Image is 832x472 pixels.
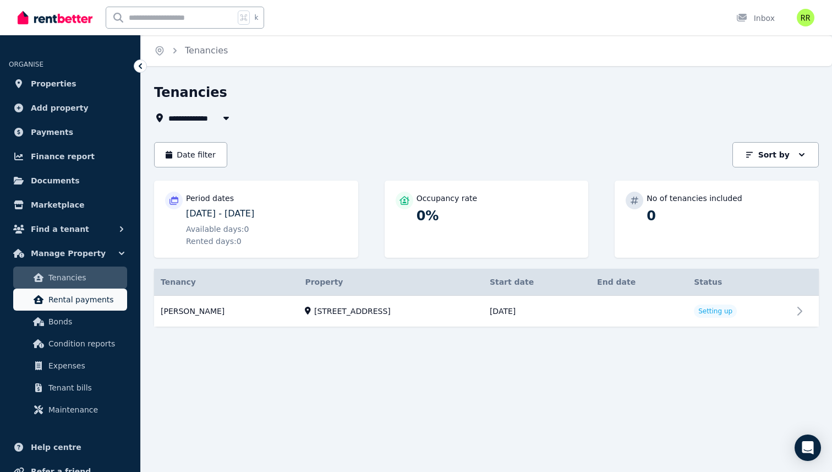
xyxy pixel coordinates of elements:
[9,145,132,167] a: Finance report
[9,170,132,192] a: Documents
[647,207,808,225] p: 0
[31,441,81,454] span: Help centre
[13,355,127,377] a: Expenses
[417,207,578,225] p: 0%
[154,296,819,327] a: View details for MUHAMMAD SIDIK ARSYADI
[186,224,249,235] span: Available days: 0
[758,149,790,160] p: Sort by
[48,271,123,284] span: Tenancies
[9,97,132,119] a: Add property
[31,77,76,90] span: Properties
[48,315,123,328] span: Bonds
[154,84,227,101] h1: Tenancies
[186,236,242,247] span: Rented days: 0
[141,35,241,66] nav: Breadcrumb
[13,267,127,289] a: Tenancies
[483,269,590,296] th: Start date
[161,276,196,287] span: Tenancy
[31,198,84,211] span: Marketplace
[647,193,742,204] p: No of tenancies included
[13,289,127,311] a: Rental payments
[9,218,132,240] button: Find a tenant
[9,242,132,264] button: Manage Property
[298,269,483,296] th: Property
[13,333,127,355] a: Condition reports
[687,269,792,296] th: Status
[48,403,123,416] span: Maintenance
[18,9,92,26] img: RentBetter
[185,44,228,57] span: Tenancies
[417,193,478,204] p: Occupancy rate
[9,73,132,95] a: Properties
[9,194,132,216] a: Marketplace
[13,377,127,399] a: Tenant bills
[795,435,821,461] div: Open Intercom Messenger
[13,399,127,421] a: Maintenance
[48,381,123,394] span: Tenant bills
[13,311,127,333] a: Bonds
[31,101,89,115] span: Add property
[48,293,123,306] span: Rental payments
[9,61,43,68] span: ORGANISE
[31,174,80,187] span: Documents
[31,223,89,236] span: Find a tenant
[48,359,123,372] span: Expenses
[31,150,95,163] span: Finance report
[9,121,132,143] a: Payments
[732,142,819,167] button: Sort by
[590,269,687,296] th: End date
[31,126,73,139] span: Payments
[9,436,132,458] a: Help centre
[186,207,347,220] p: [DATE] - [DATE]
[797,9,814,26] img: Riko Rakhmanto
[48,337,123,350] span: Condition reports
[254,13,258,22] span: k
[154,142,227,167] button: Date filter
[31,247,106,260] span: Manage Property
[736,13,775,24] div: Inbox
[186,193,234,204] p: Period dates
